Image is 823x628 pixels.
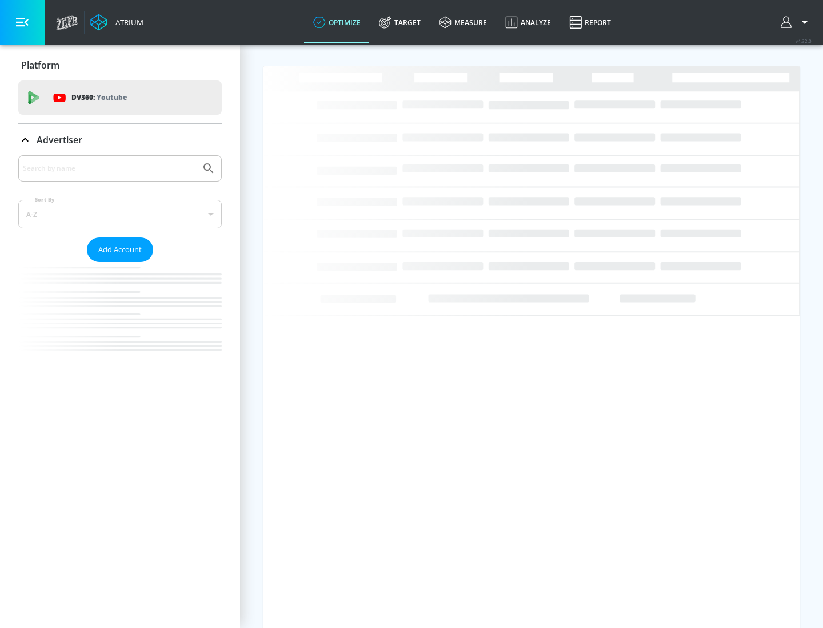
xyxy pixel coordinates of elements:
[430,2,496,43] a: measure
[18,80,222,115] div: DV360: Youtube
[304,2,370,43] a: optimize
[37,134,82,146] p: Advertiser
[560,2,620,43] a: Report
[87,237,153,262] button: Add Account
[111,17,143,27] div: Atrium
[33,196,57,203] label: Sort By
[23,161,196,176] input: Search by name
[370,2,430,43] a: Target
[18,155,222,373] div: Advertiser
[98,243,142,256] span: Add Account
[796,38,812,44] span: v 4.32.0
[90,14,143,31] a: Atrium
[97,91,127,103] p: Youtube
[18,124,222,156] div: Advertiser
[18,262,222,373] nav: list of Advertiser
[496,2,560,43] a: Analyze
[18,49,222,81] div: Platform
[21,59,59,71] p: Platform
[18,200,222,228] div: A-Z
[71,91,127,104] p: DV360:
